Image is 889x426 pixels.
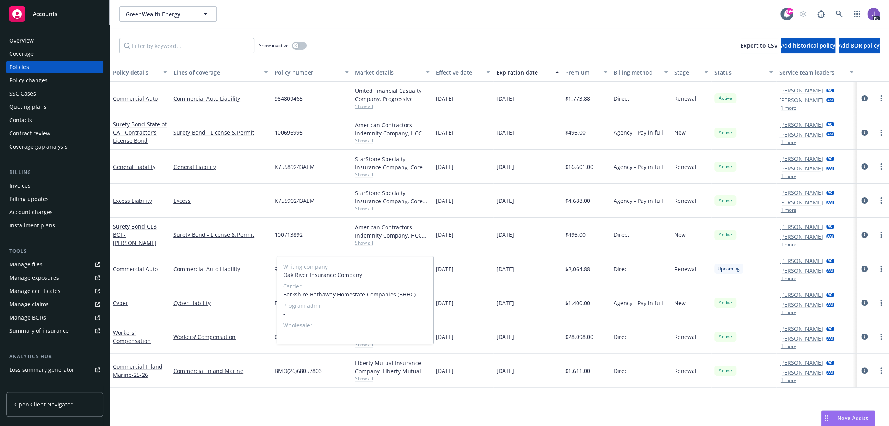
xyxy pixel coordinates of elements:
span: [DATE] [496,265,514,273]
a: Coverage gap analysis [6,140,103,153]
a: [PERSON_NAME] [779,121,823,129]
div: Account charges [9,206,53,218]
a: General Liability [173,163,268,171]
button: Effective date [433,63,493,82]
span: Direct [614,367,629,375]
a: Surety Bond - License & Permit [173,231,268,239]
a: Loss summary generator [6,364,103,376]
a: more [877,264,886,273]
a: Manage certificates [6,285,103,297]
a: Commercial Inland Marine [113,363,162,378]
div: Manage BORs [9,311,46,324]
a: Manage BORs [6,311,103,324]
button: Service team leaders [776,63,857,82]
span: Wholesaler [283,321,427,329]
button: 1 more [781,140,796,145]
span: Direct [614,265,629,273]
div: Summary of insurance [9,325,69,337]
span: [DATE] [496,94,514,103]
div: Liberty Mutual Insurance Company, Liberty Mutual [355,359,430,375]
a: SSC Cases [6,87,103,100]
span: $4,688.00 [565,197,590,205]
a: more [877,196,886,205]
span: [DATE] [496,197,514,205]
a: Search [831,6,847,22]
span: Upcoming [718,265,740,272]
div: Stage [674,68,700,76]
span: Active [718,163,733,170]
span: New [674,299,686,307]
a: Account charges [6,206,103,218]
a: more [877,94,886,103]
div: Coverage [9,48,34,60]
a: Manage files [6,258,103,271]
span: Show all [355,375,430,382]
a: Excess Liability [113,197,152,204]
span: Direct [614,333,629,341]
span: Export to CSV [741,42,778,49]
span: Show all [355,171,430,178]
a: Commercial Auto Liability [173,94,268,103]
div: 99+ [786,8,793,15]
span: $1,773.88 [565,94,590,103]
a: Summary of insurance [6,325,103,337]
a: more [877,230,886,240]
div: Lines of coverage [173,68,259,76]
a: Report a Bug [813,6,829,22]
button: 1 more [781,310,796,315]
button: 1 more [781,276,796,281]
span: [DATE] [436,265,453,273]
a: [PERSON_NAME] [779,257,823,265]
span: $1,400.00 [565,299,590,307]
span: K75590243AEM [274,197,314,205]
a: circleInformation [860,264,869,273]
span: - State of CA - Contractor's License Bond [113,121,167,144]
a: [PERSON_NAME] [779,198,823,206]
a: [PERSON_NAME] [779,188,823,197]
span: Renewal [674,94,696,103]
a: [PERSON_NAME] [779,164,823,172]
button: GreenWealth Energy [119,6,217,22]
span: Active [718,197,733,204]
span: Add BOR policy [839,42,880,49]
span: Renewal [674,163,696,171]
a: [PERSON_NAME] [779,334,823,343]
div: Policy changes [9,74,48,87]
a: Contacts [6,114,103,126]
span: [DATE] [436,128,453,137]
div: Manage exposures [9,272,59,284]
a: [PERSON_NAME] [779,233,823,241]
div: Market details [355,68,421,76]
span: [DATE] [496,128,514,137]
div: Manage certificates [9,285,61,297]
div: Policies [9,61,29,73]
a: more [877,128,886,137]
div: Drag to move [821,411,831,426]
div: United Financial Casualty Company, Progressive [355,87,430,103]
span: Renewal [674,197,696,205]
input: Filter by keyword... [119,38,254,53]
button: Status [711,63,776,82]
a: more [877,298,886,307]
button: Policy details [110,63,170,82]
span: $1,611.00 [565,367,590,375]
img: photo [867,8,880,20]
a: Policy changes [6,74,103,87]
a: Cyber [113,299,128,307]
a: Switch app [849,6,865,22]
a: Surety Bond - License & Permit [173,128,268,137]
span: Active [718,231,733,238]
div: Contacts [9,114,32,126]
button: 1 more [781,208,796,213]
a: Commercial Inland Marine [173,367,268,375]
a: Manage claims [6,298,103,311]
span: [DATE] [436,367,453,375]
a: [PERSON_NAME] [779,130,823,138]
div: Coverage gap analysis [9,140,68,153]
span: Berkshire Hathaway Homestate Companies (BHHC) [283,290,427,298]
a: [PERSON_NAME] [779,325,823,333]
a: [PERSON_NAME] [779,291,823,299]
span: Renewal [674,367,696,375]
a: Accounts [6,3,103,25]
span: $493.00 [565,128,586,137]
